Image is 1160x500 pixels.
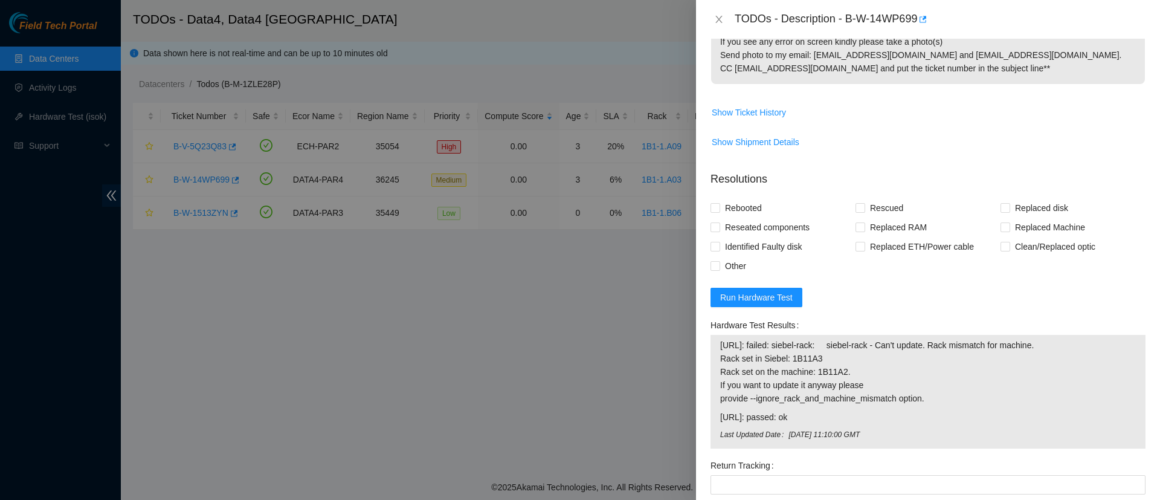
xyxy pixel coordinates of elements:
p: Resolutions [710,161,1145,187]
span: Identified Faulty disk [720,237,807,256]
label: Hardware Test Results [710,316,804,335]
label: Return Tracking [710,456,779,475]
span: [URL]: passed: ok [720,411,1136,424]
span: Rescued [865,198,908,218]
button: Show Ticket History [711,103,787,122]
span: [DATE] 11:10:00 GMT [788,429,1136,441]
span: Run Hardware Test [720,291,793,304]
button: Show Shipment Details [711,132,800,152]
span: Other [720,256,751,276]
span: close [714,15,724,24]
span: Show Shipment Details [712,135,799,149]
span: Replaced disk [1010,198,1073,218]
span: Reseated components [720,218,814,237]
span: Clean/Replaced optic [1010,237,1100,256]
button: Close [710,14,727,25]
span: Show Ticket History [712,106,786,119]
div: TODOs - Description - B-W-14WP699 [735,10,1145,29]
span: Rebooted [720,198,767,218]
span: Replaced RAM [865,218,932,237]
input: Return Tracking [710,475,1145,495]
span: Replaced ETH/Power cable [865,237,979,256]
span: Replaced Machine [1010,218,1090,237]
button: Run Hardware Test [710,288,802,307]
span: [URL]: failed: siebel-rack: siebel-rack - Can't update. Rack mismatch for machine. Rack set in Si... [720,339,1136,405]
span: Last Updated Date [720,429,788,441]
